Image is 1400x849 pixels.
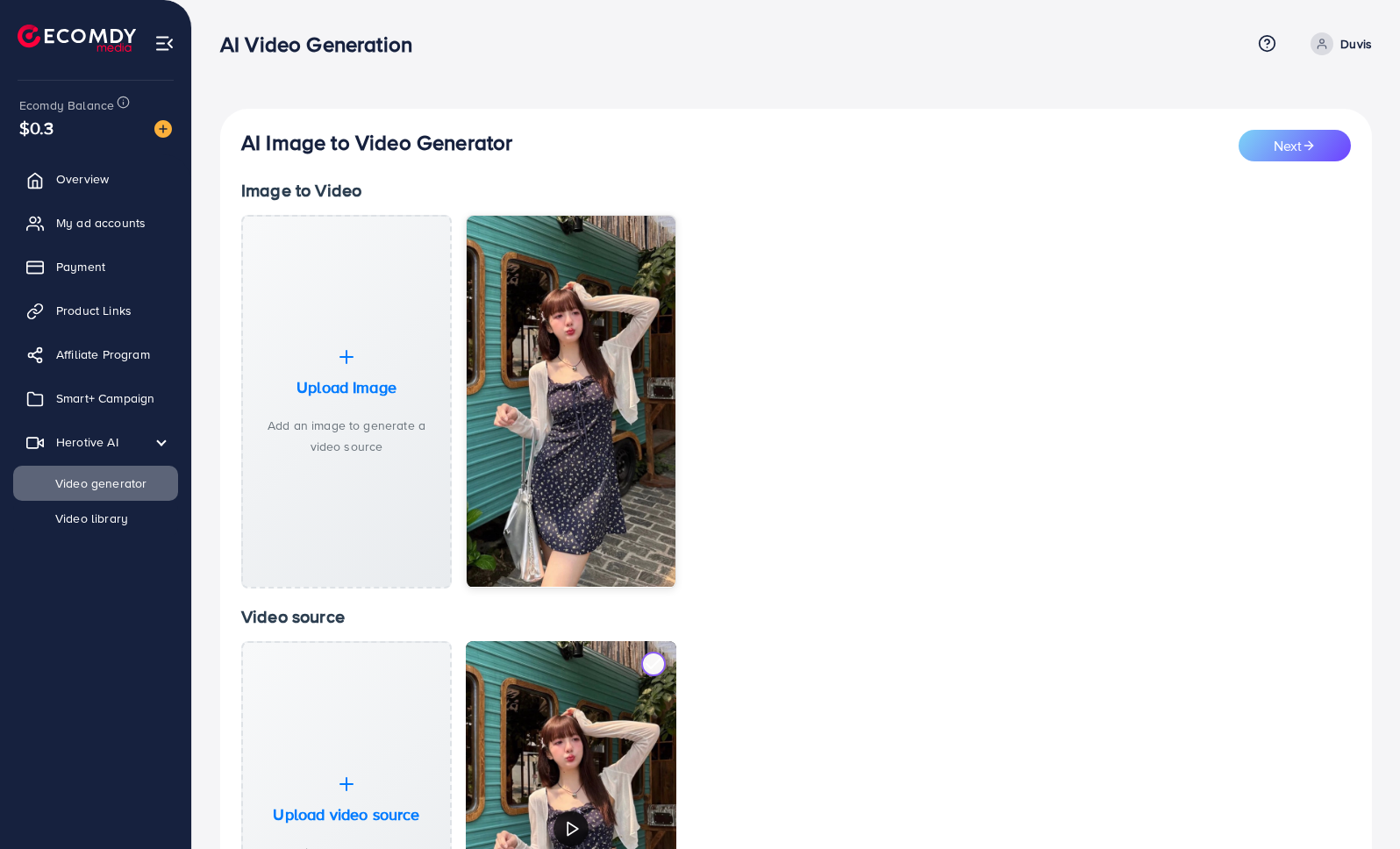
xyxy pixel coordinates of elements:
[56,170,109,188] span: Overview
[1340,33,1372,54] p: Duvis
[241,130,512,155] h3: AI Image to Video Generator
[56,214,146,232] span: My ad accounts
[154,33,175,54] img: menu
[19,96,114,114] span: Ecomdy Balance
[220,32,426,57] h3: AI Video Generation
[19,115,54,140] span: $0.3
[56,389,154,407] span: Smart+ Campaign
[18,25,136,52] img: logo
[13,501,178,536] a: Video library
[296,378,396,397] h3: Upload Image
[56,302,132,319] span: Product Links
[56,258,105,275] span: Payment
[241,606,1351,627] h3: Video source
[241,180,1351,201] h3: Image to Video
[1304,32,1372,55] a: Duvis
[13,337,178,372] a: Affiliate Program
[13,466,178,501] a: Video generator
[13,249,178,284] a: Payment
[13,161,178,196] a: Overview
[31,474,146,492] span: Video generator
[13,381,178,416] a: Smart+ Campaign
[467,216,675,587] img: 20250929-085528.jpeg
[257,415,436,457] p: Add an image to generate a video source
[31,510,128,527] span: Video library
[56,433,118,451] span: Herotive AI
[56,346,150,363] span: Affiliate Program
[13,293,178,328] a: Product Links
[13,205,178,240] a: My ad accounts
[154,120,172,138] img: image
[1239,130,1351,161] button: Next
[1325,770,1387,836] iframe: Chat
[13,424,178,460] a: Herotive AI
[273,805,419,824] h3: Upload video source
